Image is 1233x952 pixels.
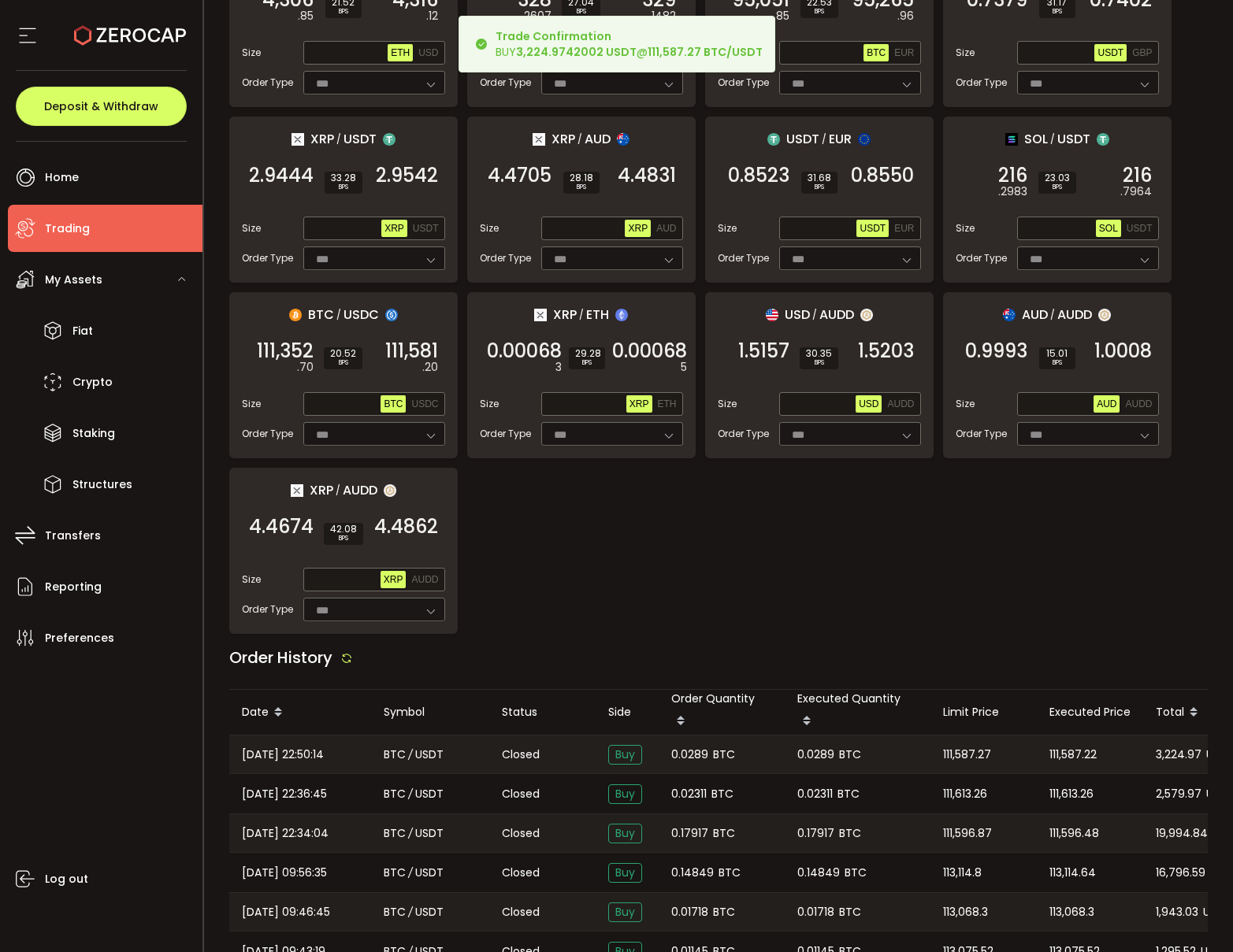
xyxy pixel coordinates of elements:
span: USDT [413,223,439,234]
button: XRP [626,395,652,413]
span: Order Type [718,251,769,265]
span: Closed [502,825,540,842]
div: Side [596,703,659,721]
span: Buy [608,824,642,843]
button: USDT [1123,220,1156,237]
span: GBP [1132,47,1152,58]
span: Order Type [242,602,293,617]
em: / [822,132,826,146]
span: 111,352 [257,343,314,359]
em: .85 [298,8,314,24]
span: USDT [415,746,444,764]
button: XRP [381,571,407,588]
button: AUD [1094,395,1120,413]
span: 28.18 [570,173,593,183]
span: Closed [502,746,540,763]
button: XRP [381,220,407,237]
span: Preferences [45,627,114,650]
span: Staking [72,422,115,445]
span: 0.17917 [671,824,708,843]
span: Log out [45,868,88,891]
span: USDC [411,398,438,409]
span: 0.8550 [851,168,914,183]
img: zuPXiwguUFiBOIQyqLOiXsnnNitlx7q4LCwEbLHADjIpTka+Lip0HH8D0VTrd02z+wEAAAAASUVORK5CYII= [384,484,396,497]
img: btc_portfolio.svg [289,309,302,321]
span: 111,581 [385,343,438,359]
em: / [336,483,340,498]
button: USDT [410,220,442,237]
img: usdt_portfolio.svg [383,133,396,146]
span: 1.5203 [858,343,914,359]
span: 113,114.8 [943,864,982,882]
span: Crypto [72,371,113,394]
button: SOL [1096,220,1121,237]
button: EUR [891,220,917,237]
button: BTC [381,395,406,413]
span: Transfers [45,524,101,547]
div: Executed Quantity [785,690,930,735]
span: Size [480,397,499,411]
span: 0.02311 [797,785,833,803]
span: ETH [658,398,677,409]
span: 4.4674 [249,519,314,535]
span: AUDD [343,480,377,500]
span: EUR [894,47,914,58]
em: / [408,785,413,803]
img: xrp_portfolio.png [291,484,303,497]
span: BTC [713,903,735,921]
img: sol_portfolio.png [1005,133,1018,146]
span: BTC [713,824,735,843]
span: BTC [839,824,861,843]
span: USD [418,47,438,58]
span: 2.9444 [249,168,314,183]
span: 0.0289 [797,746,834,764]
i: BPS [331,183,356,192]
span: Order Type [480,76,531,90]
i: BPS [330,358,356,368]
span: Closed [502,904,540,921]
span: EUR [829,129,852,149]
span: XRP [310,480,333,500]
button: USD [415,44,441,61]
i: BPS [1045,358,1069,368]
span: USDT [1057,129,1090,149]
em: / [336,132,341,146]
span: 3,224.97 [1156,746,1201,764]
em: / [336,308,341,322]
span: 30.35 [806,349,832,358]
em: .85 [774,8,789,24]
em: .2607 [522,8,552,24]
span: 0.14849 [671,864,714,882]
span: 0.01718 [671,903,708,921]
span: 0.9993 [965,343,1027,359]
img: xrp_portfolio.png [534,309,547,321]
span: 0.0289 [671,746,708,764]
span: 2.9542 [376,168,438,183]
span: Size [718,221,737,235]
span: 29.28 [575,349,599,358]
span: XRP [384,574,403,585]
span: Size [718,397,737,411]
span: BTC [384,398,403,409]
span: BTC [384,746,406,764]
span: BTC [837,785,860,803]
span: BTC [845,864,867,882]
span: AUD [1097,398,1116,409]
span: 0.00068 [487,343,562,359]
div: Symbol [371,703,489,721]
em: / [578,132,582,146]
span: 111,596.87 [943,824,992,843]
span: EUR [894,223,914,234]
span: Order Type [956,76,1007,90]
span: USDT [415,864,444,882]
em: / [408,903,413,921]
span: XRP [628,223,648,234]
span: USDT [415,785,444,803]
div: Limit Price [930,703,1037,721]
span: AUDD [1057,305,1092,324]
span: [DATE] 22:50:14 [242,746,324,764]
span: Order Type [480,427,531,441]
span: SOL [1099,223,1118,234]
em: .20 [422,359,438,376]
i: BPS [570,183,593,192]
